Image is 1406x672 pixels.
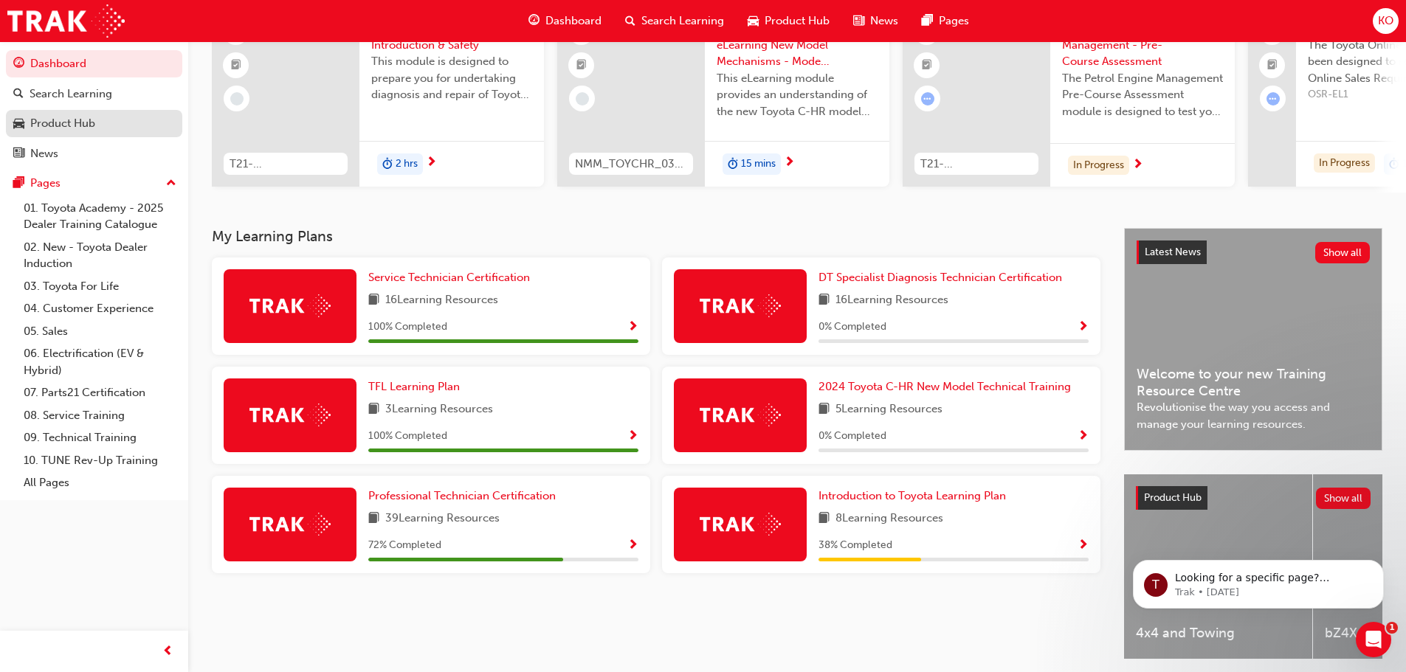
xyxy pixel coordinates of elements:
span: guage-icon [13,58,24,71]
button: DashboardSearch LearningProduct HubNews [6,47,182,170]
iframe: Intercom live chat [1356,622,1391,657]
a: 2024 Toyota C-HR New Model Technical Training [819,378,1077,395]
span: This eLearning module provides an understanding of the new Toyota C-HR model line-up and their Ka... [717,70,878,120]
h3: My Learning Plans [212,228,1100,245]
span: T21-FOD_HVIS_PREREQ [230,156,342,173]
span: learningRecordVerb_NONE-icon [576,92,589,105]
span: Product Hub [765,13,830,30]
a: Latest NewsShow all [1137,240,1370,264]
span: Show Progress [627,430,638,443]
a: 09. Technical Training [18,426,182,449]
span: learningRecordVerb_NONE-icon [230,92,244,105]
iframe: Intercom notifications message [1111,529,1406,632]
a: Service Technician Certification [368,269,536,286]
span: TFL Learning Plan [368,380,460,393]
img: Trak [249,294,331,317]
a: News [6,140,182,167]
span: 15 mins [741,156,776,173]
img: Trak [249,513,331,536]
span: news-icon [13,148,24,161]
span: car-icon [13,117,24,131]
a: 10. TUNE Rev-Up Training [18,449,182,472]
span: 39 Learning Resources [385,510,500,528]
a: 02. New - Toyota Dealer Induction [18,236,182,275]
span: news-icon [853,12,864,30]
a: All Pages [18,471,182,494]
a: TFL Learning Plan [368,378,466,395]
span: 5 Learning Resources [835,401,942,419]
span: Introduction to Toyota Learning Plan [819,489,1006,502]
a: 03. Toyota For Life [18,275,182,298]
span: duration-icon [1389,155,1399,174]
img: Trak [249,403,331,426]
span: search-icon [625,12,635,30]
span: Welcome to your new Training Resource Centre [1137,366,1370,399]
span: up-icon [166,174,176,193]
span: News [870,13,898,30]
a: Product HubShow all [1136,486,1371,510]
span: T21-PTEN_PETROL_PRE_EXAM [920,156,1033,173]
span: 2 hrs [396,156,418,173]
span: book-icon [819,401,830,419]
span: Pages [939,13,969,30]
span: next-icon [1132,159,1143,172]
a: 01. Toyota Academy - 2025 Dealer Training Catalogue [18,197,182,236]
div: Pages [30,175,61,192]
span: 0 % Completed [819,319,886,336]
span: 4x4 and Towing [1136,625,1300,642]
span: booktick-icon [922,56,932,75]
span: 3 Learning Resources [385,401,493,419]
span: 0 % Completed [819,428,886,445]
span: booktick-icon [1267,56,1278,75]
a: 0T21-PTEN_PETROL_PRE_EXAMPT Petrol Engine Management - Pre-Course AssessmentThe Petrol Engine Man... [903,8,1235,187]
a: search-iconSearch Learning [613,6,736,36]
span: Product Hub [1144,491,1202,504]
a: Dashboard [6,50,182,77]
button: Show Progress [1078,318,1089,336]
span: book-icon [368,510,379,528]
a: Search Learning [6,80,182,108]
span: 8 Learning Resources [835,510,943,528]
button: KO [1373,8,1399,34]
button: Show Progress [1078,536,1089,555]
span: 100 % Completed [368,428,447,445]
a: Latest NewsShow allWelcome to your new Training Resource CentreRevolutionise the way you access a... [1124,228,1382,451]
span: search-icon [13,88,24,101]
button: Show Progress [1078,427,1089,446]
button: Show Progress [627,536,638,555]
span: Revolutionise the way you access and manage your learning resources. [1137,399,1370,432]
a: 05. Sales [18,320,182,343]
span: DT Specialist Diagnosis Technician Certification [819,271,1062,284]
span: booktick-icon [576,56,587,75]
button: Show all [1316,488,1371,509]
button: Pages [6,170,182,197]
a: Introduction to Toyota Learning Plan [819,488,1012,505]
a: 07. Parts21 Certification [18,381,182,404]
div: In Progress [1314,153,1375,173]
span: next-icon [426,156,437,170]
span: 16 Learning Resources [835,291,948,310]
span: PT Petrol Engine Management - Pre-Course Assessment [1062,20,1223,70]
span: This module is designed to prepare you for undertaking diagnosis and repair of Toyota & Lexus Ele... [371,53,532,103]
a: Professional Technician Certification [368,488,562,505]
span: Show Progress [627,321,638,334]
span: Show Progress [1078,430,1089,443]
span: 100 % Completed [368,319,447,336]
span: booktick-icon [231,56,241,75]
span: next-icon [784,156,795,170]
span: duration-icon [382,155,393,174]
img: Trak [700,403,781,426]
a: 0T21-FOD_HVIS_PREREQElectrification Introduction & SafetyThis module is designed to prepare you f... [212,8,544,187]
span: Show Progress [1078,539,1089,553]
span: book-icon [819,291,830,310]
span: pages-icon [13,177,24,190]
div: In Progress [1068,156,1129,176]
span: Show Progress [627,539,638,553]
span: Latest News [1145,246,1201,258]
span: Dashboard [545,13,602,30]
div: Search Learning [30,86,112,103]
span: Search Learning [641,13,724,30]
a: car-iconProduct Hub [736,6,841,36]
